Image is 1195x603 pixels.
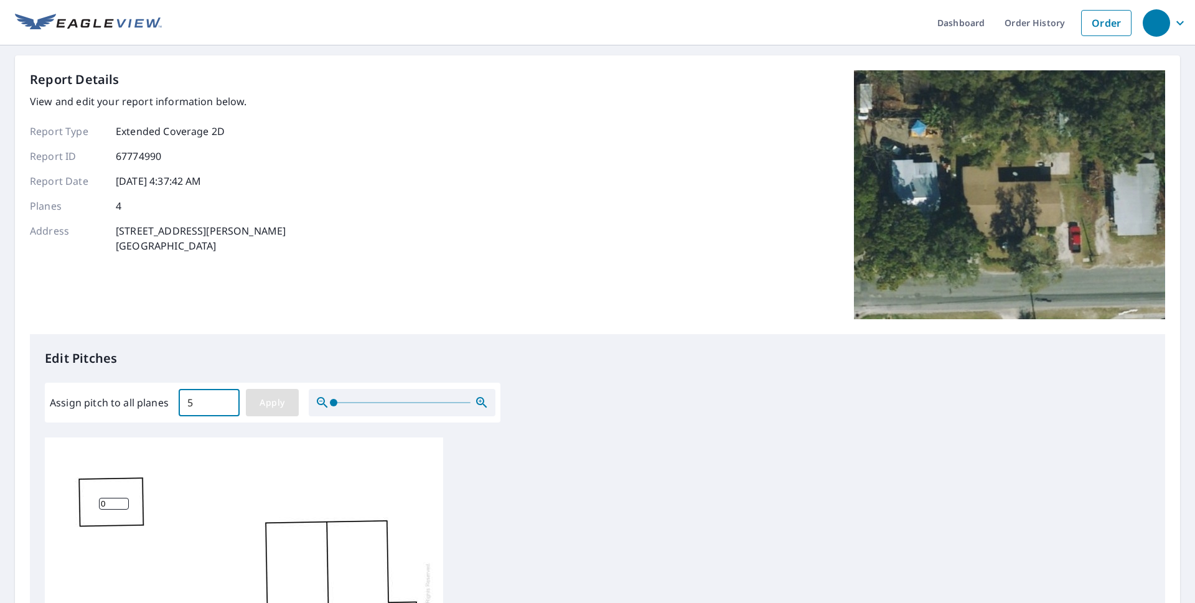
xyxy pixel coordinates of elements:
p: Report Type [30,124,105,139]
img: Top image [854,70,1165,319]
p: 67774990 [116,149,161,164]
p: Extended Coverage 2D [116,124,225,139]
p: [DATE] 4:37:42 AM [116,174,202,189]
button: Apply [246,389,299,416]
p: Address [30,223,105,253]
p: Report Details [30,70,119,89]
p: [STREET_ADDRESS][PERSON_NAME] [GEOGRAPHIC_DATA] [116,223,286,253]
img: EV Logo [15,14,162,32]
a: Order [1081,10,1132,36]
p: Planes [30,199,105,213]
label: Assign pitch to all planes [50,395,169,410]
input: 00.0 [179,385,240,420]
p: Edit Pitches [45,349,1150,368]
p: View and edit your report information below. [30,94,286,109]
p: 4 [116,199,121,213]
p: Report Date [30,174,105,189]
span: Apply [256,395,289,411]
p: Report ID [30,149,105,164]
